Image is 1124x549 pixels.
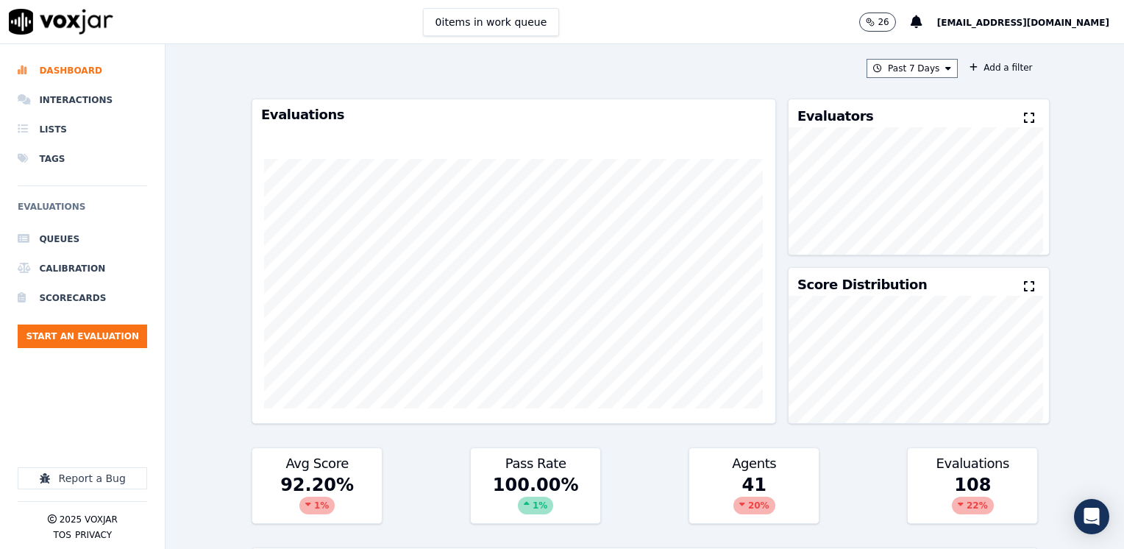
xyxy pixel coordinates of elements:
[1074,499,1109,534] div: Open Intercom Messenger
[917,457,1028,470] h3: Evaluations
[261,108,766,121] h3: Evaluations
[60,514,118,525] p: 2025 Voxjar
[18,85,147,115] a: Interactions
[261,457,373,470] h3: Avg Score
[952,497,994,514] div: 22 %
[518,497,553,514] div: 1 %
[18,254,147,283] a: Calibration
[480,457,591,470] h3: Pass Rate
[18,325,147,348] button: Start an Evaluation
[53,529,71,541] button: TOS
[18,467,147,489] button: Report a Bug
[937,13,1124,31] button: [EMAIL_ADDRESS][DOMAIN_NAME]
[698,457,810,470] h3: Agents
[867,59,958,78] button: Past 7 Days
[18,283,147,313] a: Scorecards
[937,18,1109,28] span: [EMAIL_ADDRESS][DOMAIN_NAME]
[733,497,775,514] div: 20 %
[18,198,147,224] h6: Evaluations
[859,13,910,32] button: 26
[878,16,889,28] p: 26
[75,529,112,541] button: Privacy
[9,9,113,35] img: voxjar logo
[18,115,147,144] a: Lists
[797,278,927,291] h3: Score Distribution
[18,224,147,254] a: Queues
[859,13,895,32] button: 26
[689,473,819,523] div: 41
[964,59,1038,77] button: Add a filter
[797,110,873,123] h3: Evaluators
[908,473,1037,523] div: 108
[299,497,335,514] div: 1 %
[423,8,560,36] button: 0items in work queue
[18,56,147,85] a: Dashboard
[18,144,147,174] a: Tags
[252,473,382,523] div: 92.20 %
[471,473,600,523] div: 100.00 %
